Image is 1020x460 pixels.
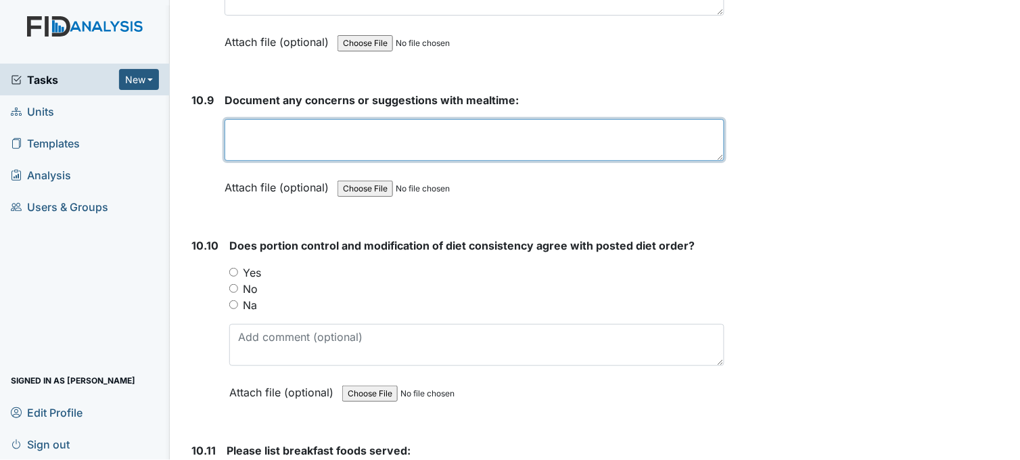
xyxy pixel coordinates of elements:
[11,370,135,391] span: Signed in as [PERSON_NAME]
[11,196,108,217] span: Users & Groups
[225,172,334,195] label: Attach file (optional)
[225,93,519,107] span: Document any concerns or suggestions with mealtime:
[229,239,695,252] span: Does portion control and modification of diet consistency agree with posted diet order?
[11,101,54,122] span: Units
[225,26,334,50] label: Attach file (optional)
[11,402,83,423] span: Edit Profile
[229,300,238,309] input: Na
[11,434,70,455] span: Sign out
[191,237,218,254] label: 10.10
[243,264,261,281] label: Yes
[11,164,71,185] span: Analysis
[243,281,258,297] label: No
[229,284,238,293] input: No
[229,377,339,400] label: Attach file (optional)
[229,268,238,277] input: Yes
[11,133,80,154] span: Templates
[191,442,216,459] label: 10.11
[11,72,119,88] a: Tasks
[243,297,257,313] label: Na
[119,69,160,90] button: New
[227,444,411,457] span: Please list breakfast foods served:
[191,92,214,108] label: 10.9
